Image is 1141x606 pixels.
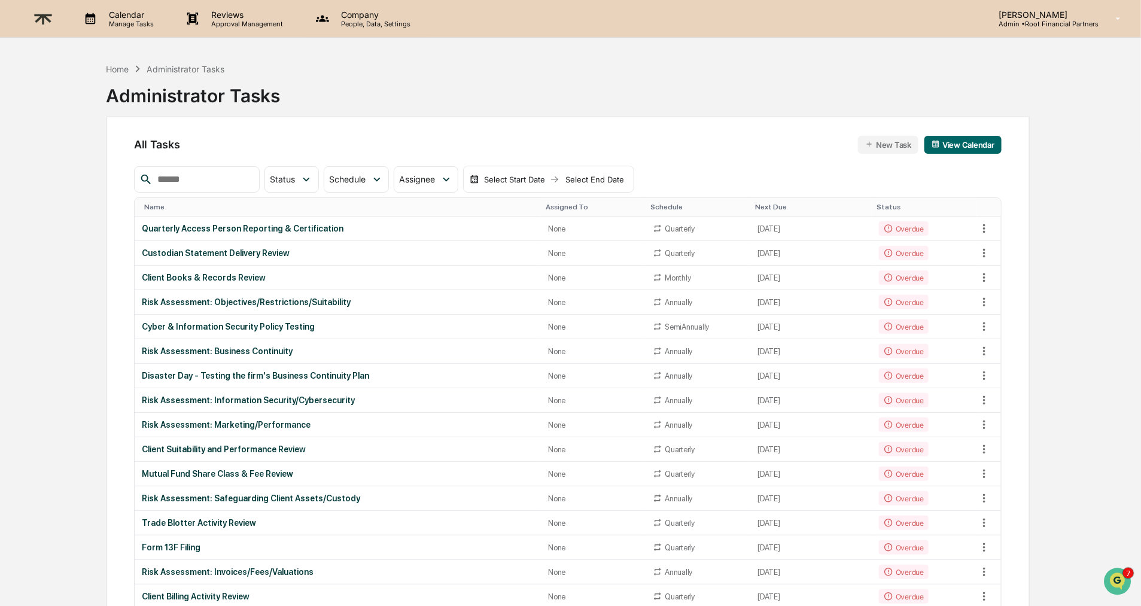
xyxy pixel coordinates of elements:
div: Administrator Tasks [106,75,280,106]
div: Overdue [879,270,929,285]
div: Annually [665,298,692,307]
div: Cyber & Information Security Policy Testing [142,322,534,331]
div: Overdue [879,442,929,456]
div: Risk Assessment: Invoices/Fees/Valuations [142,567,534,577]
div: Annually [665,421,692,430]
div: None [548,396,638,405]
div: None [548,592,638,601]
td: [DATE] [750,486,871,511]
div: Annually [665,347,692,356]
td: [DATE] [750,339,871,364]
div: Annually [665,371,692,380]
div: Mutual Fund Share Class & Fee Review [142,469,534,479]
div: None [548,347,638,356]
div: Risk Assessment: Objectives/Restrictions/Suitability [142,297,534,307]
div: Toggle SortBy [546,203,641,211]
div: 🔎 [12,269,22,278]
p: People, Data, Settings [331,20,416,28]
div: Past conversations [12,133,80,142]
td: [DATE] [750,315,871,339]
td: [DATE] [750,560,871,584]
div: Disaster Day - Testing the firm's Business Continuity Plan [142,371,534,380]
div: None [548,224,638,233]
button: See all [185,130,218,145]
div: We're available if you need us! [54,103,165,113]
div: Toggle SortBy [877,203,972,211]
div: Select Start Date [482,175,547,184]
div: Start new chat [54,92,196,103]
div: Client Billing Activity Review [142,592,534,601]
img: 1746055101610-c473b297-6a78-478c-a979-82029cc54cd1 [24,163,34,173]
button: Start new chat [203,95,218,109]
div: Overdue [879,467,929,481]
div: Overdue [879,369,929,383]
td: [DATE] [750,266,871,290]
a: 🖐️Preclearance [7,240,82,261]
div: Risk Assessment: Safeguarding Client Assets/Custody [142,494,534,503]
td: [DATE] [750,217,871,241]
img: arrow right [550,175,559,184]
div: Custodian Statement Delivery Review [142,248,534,258]
div: None [548,322,638,331]
img: calendar [470,175,479,184]
div: Quarterly [665,224,695,233]
span: Sep 11 [106,195,131,205]
span: All Tasks [134,138,179,151]
div: Overdue [879,418,929,432]
div: Quarterly [665,519,695,528]
div: Risk Assessment: Information Security/Cybersecurity [142,395,534,405]
iframe: Open customer support [1103,567,1135,599]
div: Overdue [879,246,929,260]
p: How can we help? [12,25,218,44]
div: Annually [665,396,692,405]
a: 🗄️Attestations [82,240,153,261]
button: View Calendar [924,136,1002,154]
div: None [548,371,638,380]
td: [DATE] [750,364,871,388]
div: Overdue [879,491,929,505]
img: logo [29,4,57,34]
div: SemiAnnually [665,322,709,331]
div: Overdue [879,319,929,334]
span: • [99,163,104,172]
img: Jack Rasmussen [12,151,31,170]
p: [PERSON_NAME] [989,10,1099,20]
a: 🔎Data Lookup [7,263,80,284]
div: Quarterly [665,445,695,454]
p: Calendar [99,10,160,20]
div: Toggle SortBy [144,203,536,211]
span: [PERSON_NAME] [37,163,97,172]
img: 4531339965365_218c74b014194aa58b9b_72.jpg [25,92,47,113]
span: Data Lookup [24,267,75,279]
div: Overdue [879,589,929,604]
div: Overdue [879,295,929,309]
div: Client Suitability and Performance Review [142,444,534,454]
div: Home [106,64,129,74]
div: Risk Assessment: Marketing/Performance [142,420,534,430]
div: Overdue [879,393,929,407]
a: Powered byPylon [84,296,145,306]
div: Overdue [879,540,929,555]
div: Trade Blotter Activity Review [142,518,534,528]
div: None [548,445,638,454]
span: Status [270,174,295,184]
span: • [99,195,104,205]
td: [DATE] [750,241,871,266]
p: Company [331,10,416,20]
img: 1746055101610-c473b297-6a78-478c-a979-82029cc54cd1 [12,92,34,113]
div: None [548,273,638,282]
td: [DATE] [750,388,871,413]
div: Toggle SortBy [755,203,866,211]
td: [DATE] [750,437,871,462]
td: [DATE] [750,413,871,437]
div: 🖐️ [12,246,22,255]
div: Quarterly [665,249,695,258]
div: 🗄️ [87,246,96,255]
span: [PERSON_NAME] [37,195,97,205]
div: Overdue [879,221,929,236]
img: calendar [932,140,940,148]
div: Toggle SortBy [977,203,1001,211]
div: Annually [665,568,692,577]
